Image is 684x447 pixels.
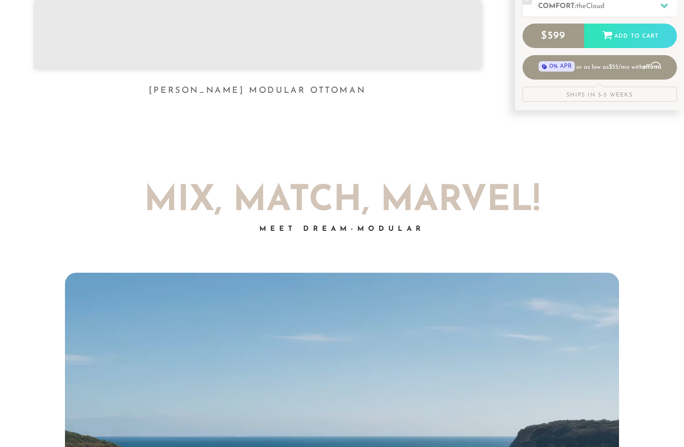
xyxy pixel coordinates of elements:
span: $55 [609,64,619,70]
span: Affirm [643,62,660,69]
span: 599 [547,31,565,41]
span: Meet Dream-Modular [259,226,425,233]
a: 0% APR or as low as $55/mo with Affirm - Learn more about Affirm Financing (opens in modal) [523,55,677,80]
div: Ships in 3-5 Weeks [523,87,677,102]
span: the [576,3,586,10]
h2: Mix, Match, Marvel! [83,184,601,219]
span: Cloud [586,3,604,10]
div: Add to Cart [584,24,677,49]
h2: Comfort: [538,1,677,12]
span: 0% APR [539,61,575,72]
